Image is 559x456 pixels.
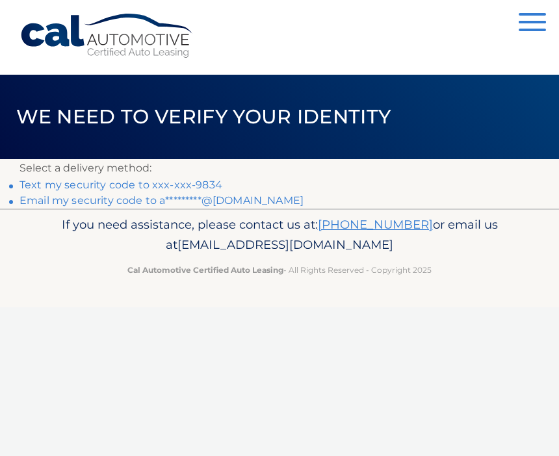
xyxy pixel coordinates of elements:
p: - All Rights Reserved - Copyright 2025 [19,263,539,277]
a: Email my security code to a*********@[DOMAIN_NAME] [19,194,304,207]
p: If you need assistance, please contact us at: or email us at [19,214,539,256]
span: We need to verify your identity [16,105,391,129]
a: [PHONE_NUMBER] [318,217,433,232]
span: [EMAIL_ADDRESS][DOMAIN_NAME] [177,237,393,252]
strong: Cal Automotive Certified Auto Leasing [127,265,283,275]
a: Cal Automotive [19,13,195,59]
a: Text my security code to xxx-xxx-9834 [19,179,222,191]
button: Menu [519,13,546,34]
p: Select a delivery method: [19,159,539,177]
